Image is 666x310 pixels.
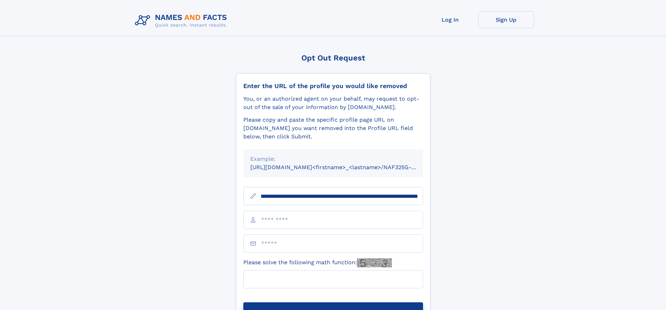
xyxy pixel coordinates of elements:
[243,258,392,267] label: Please solve the following math function:
[132,11,233,30] img: Logo Names and Facts
[422,11,478,28] a: Log In
[243,116,423,141] div: Please copy and paste the specific profile page URL on [DOMAIN_NAME] you want removed into the Pr...
[250,155,416,163] div: Example:
[243,95,423,111] div: You, or an authorized agent on your behalf, may request to opt-out of the sale of your informatio...
[236,53,430,62] div: Opt Out Request
[243,82,423,90] div: Enter the URL of the profile you would like removed
[478,11,534,28] a: Sign Up
[250,164,436,171] small: [URL][DOMAIN_NAME]<firstname>_<lastname>/NAF325G-xxxxxxxx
